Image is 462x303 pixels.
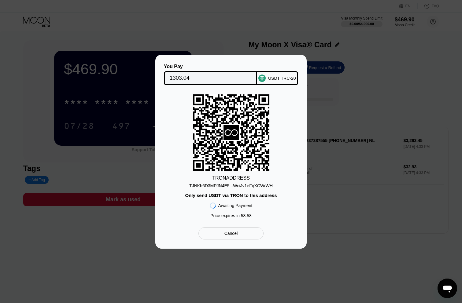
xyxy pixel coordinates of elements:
iframe: Pulsante per aprire la finestra di messaggistica [438,279,457,298]
div: TRON ADDRESS [212,175,250,181]
div: You PayUSDT TRC-20 [164,64,298,85]
div: Awaiting Payment [218,203,253,208]
div: Price expires in [210,213,252,218]
div: TJNKh6D3MPJN4E5...WciJv1eFqXCWrWH [189,181,273,188]
div: Only send USDT via TRON to this address [185,193,277,198]
span: 58 : 58 [241,213,252,218]
div: TJNKh6D3MPJN4E5...WciJv1eFqXCWrWH [189,183,273,188]
div: Cancel [224,231,238,236]
div: USDT TRC-20 [268,76,296,81]
div: You Pay [164,64,257,69]
div: Cancel [198,227,264,239]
